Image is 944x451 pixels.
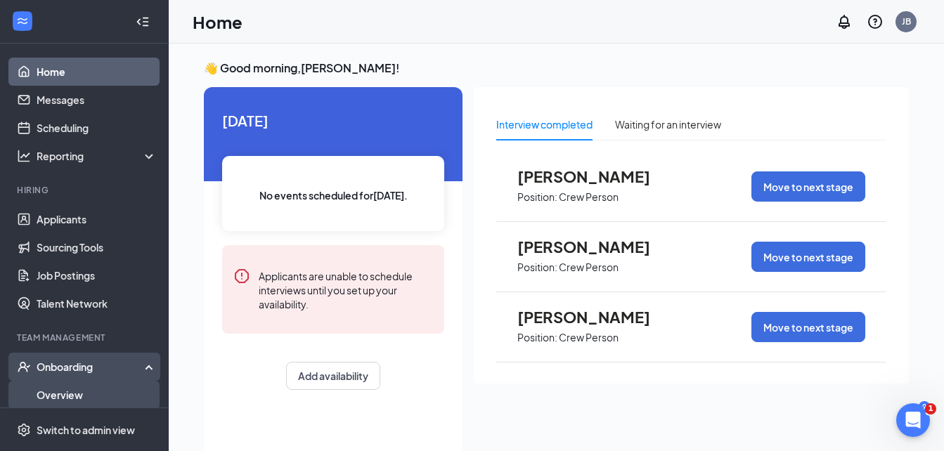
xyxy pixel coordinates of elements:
[17,360,31,374] svg: UserCheck
[259,268,433,311] div: Applicants are unable to schedule interviews until you set up your availability.
[17,149,31,163] svg: Analysis
[17,184,154,196] div: Hiring
[559,190,619,204] p: Crew Person
[751,312,865,342] button: Move to next stage
[37,58,157,86] a: Home
[193,10,243,34] h1: Home
[517,261,557,274] p: Position:
[37,114,157,142] a: Scheduling
[37,360,145,374] div: Onboarding
[751,242,865,272] button: Move to next stage
[925,403,936,414] span: 1
[559,261,619,274] p: Crew Person
[37,205,157,233] a: Applicants
[286,362,380,390] button: Add availability
[517,190,557,204] p: Position:
[836,13,853,30] svg: Notifications
[517,331,557,344] p: Position:
[15,14,30,28] svg: WorkstreamLogo
[37,423,135,437] div: Switch to admin view
[496,117,593,132] div: Interview completed
[896,403,930,437] iframe: Intercom live chat
[517,237,672,256] span: [PERSON_NAME]
[902,15,911,27] div: JB
[17,332,154,344] div: Team Management
[867,13,884,30] svg: QuestionInfo
[751,171,865,202] button: Move to next stage
[615,117,721,132] div: Waiting for an interview
[559,331,619,344] p: Crew Person
[517,308,672,326] span: [PERSON_NAME]
[222,110,444,131] span: [DATE]
[37,233,157,261] a: Sourcing Tools
[17,423,31,437] svg: Settings
[37,289,157,318] a: Talent Network
[37,86,157,114] a: Messages
[204,60,909,76] h3: 👋 Good morning, [PERSON_NAME] !
[233,268,250,285] svg: Error
[136,15,150,29] svg: Collapse
[37,149,157,163] div: Reporting
[919,401,930,413] div: 9
[517,167,672,185] span: [PERSON_NAME]
[37,381,157,409] a: Overview
[259,188,408,203] span: No events scheduled for [DATE] .
[37,261,157,289] a: Job Postings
